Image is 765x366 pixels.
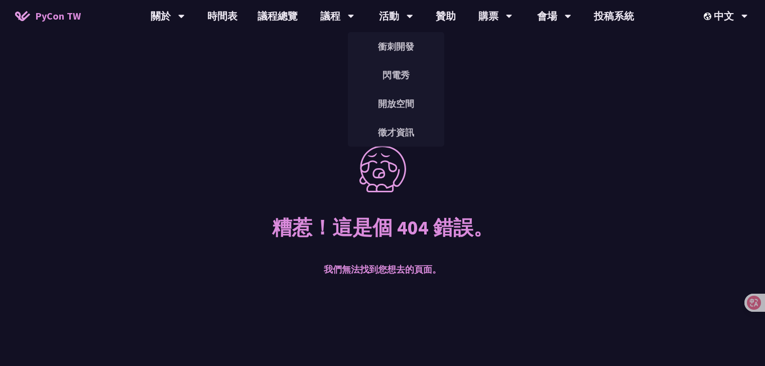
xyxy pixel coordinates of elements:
[35,9,81,24] span: PyCon TW
[5,4,91,29] a: PyCon TW
[348,35,444,58] a: 衝刺開發
[348,120,444,144] a: 徵才資訊
[359,146,406,192] img: Error picture of PyConTW 2021
[348,63,444,87] a: 閃電秀
[324,242,441,276] p: 我們無法找到您想去的頁面。
[348,92,444,115] a: 開放空間
[15,11,30,21] img: Home icon of PyCon TW 2025
[272,192,493,242] h2: 糟惹！這是個 404 錯誤。
[704,13,714,20] img: Locale Icon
